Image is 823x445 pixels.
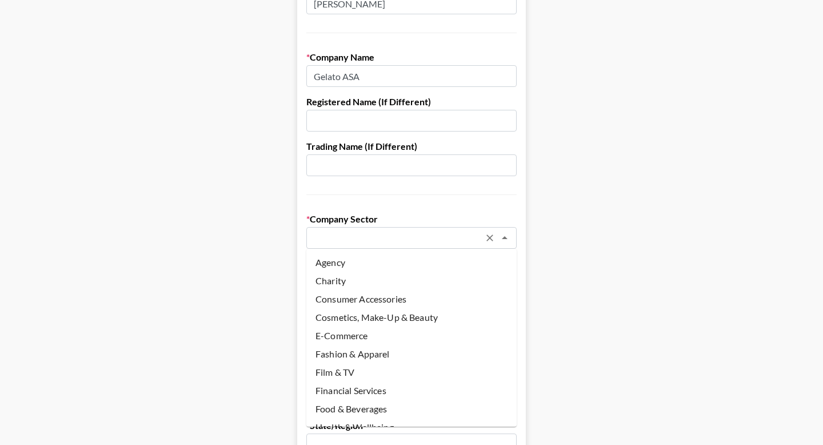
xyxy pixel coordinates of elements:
[306,96,517,108] label: Registered Name (If Different)
[306,418,517,436] li: Health & Wellbeing
[306,290,517,308] li: Consumer Accessories
[306,272,517,290] li: Charity
[306,253,517,272] li: Agency
[306,400,517,418] li: Food & Beverages
[497,230,513,246] button: Close
[306,327,517,345] li: E-Commerce
[306,382,517,400] li: Financial Services
[306,141,517,152] label: Trading Name (If Different)
[482,230,498,246] button: Clear
[306,51,517,63] label: Company Name
[306,363,517,382] li: Film & TV
[306,213,517,225] label: Company Sector
[306,308,517,327] li: Cosmetics, Make-Up & Beauty
[306,345,517,363] li: Fashion & Apparel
